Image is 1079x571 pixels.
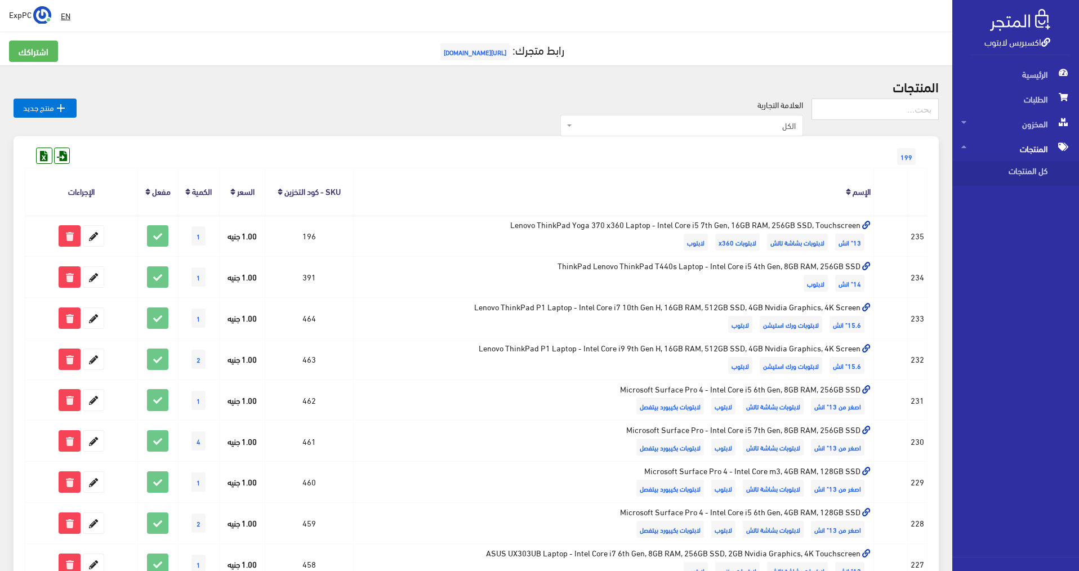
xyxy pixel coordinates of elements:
img: . [990,9,1050,31]
td: Lenovo ThinkPad P1 Laptop - Intel Core i7 10th Gen H, 16GB RAM, 512GB SSD, 4GB Nvidia Graphics, 4... [353,297,874,338]
a: المنتجات [952,136,1079,161]
span: لابتوبات بشاشة تاتش [743,480,804,497]
a: رابط متجرك:[URL][DOMAIN_NAME] [438,39,564,60]
td: 1.00 جنيه [220,257,265,298]
span: لابتوبات بكيبورد بيتفصل [636,480,704,497]
span: اصغر من 13" انش [811,398,864,414]
td: Microsoft Surface Pro 4 - Intel Core m3, 4GB RAM, 128GB SSD [353,462,874,503]
span: لابتوبات بشاشة تاتش [743,398,804,414]
a: السعر [237,183,255,199]
span: لابتوب [684,234,708,251]
span: الرئيسية [961,62,1070,87]
span: 1 [191,472,206,492]
span: لابتوب [711,439,735,456]
td: 232 [908,338,928,380]
td: 230 [908,421,928,462]
span: المخزون [961,111,1070,136]
td: 233 [908,297,928,338]
span: [URL][DOMAIN_NAME] [440,43,510,60]
span: لابتوب [711,398,735,414]
td: 1.00 جنيه [220,338,265,380]
u: EN [61,8,70,23]
td: 391 [265,257,353,298]
a: اشتراكك [9,41,58,62]
td: 231 [908,380,928,421]
span: الطلبات [961,87,1070,111]
a: EN [56,6,75,26]
img: ... [33,6,51,24]
label: العلامة التجارية [757,99,803,111]
span: اصغر من 13" انش [811,521,864,538]
td: 228 [908,503,928,544]
td: Microsoft Surface Pro 4 - Intel Core i5 6th Gen, 4GB RAM, 128GB SSD [353,503,874,544]
td: 1.00 جنيه [220,503,265,544]
span: لابتوبات x360 [715,234,760,251]
span: لابتوبات ورك استيشن [760,316,822,333]
span: 15.6" انش [830,316,864,333]
span: 1 [191,267,206,287]
td: 1.00 جنيه [220,421,265,462]
td: 1.00 جنيه [220,215,265,256]
span: لابتوب [804,275,828,292]
i:  [54,101,68,115]
a: الكمية [192,183,212,199]
td: 196 [265,215,353,256]
span: الكل [560,115,803,136]
th: الإجراءات [25,168,138,215]
td: 1.00 جنيه [220,380,265,421]
td: 461 [265,421,353,462]
span: لابتوبات بشاشة تاتش [743,521,804,538]
span: لابتوبات بكيبورد بيتفصل [636,521,704,538]
td: 229 [908,462,928,503]
a: الرئيسية [952,62,1079,87]
span: 1 [191,391,206,410]
td: ThinkPad Lenovo ThinkPad T440s Laptop - Intel Core i5 4th Gen, 8GB RAM, 256GB SSD [353,257,874,298]
td: Microsoft Surface Pro 4 - Intel Core i5 6th Gen, 8GB RAM, 256GB SSD [353,380,874,421]
span: الكل [574,120,796,131]
td: 464 [265,297,353,338]
iframe: Drift Widget Chat Controller [14,494,56,537]
input: بحث... [812,99,939,120]
span: لابتوب [711,480,735,497]
td: 459 [265,503,353,544]
span: 2 [191,514,206,533]
span: 2 [191,350,206,369]
h2: المنتجات [14,79,939,93]
span: 199 [897,148,916,165]
a: اكسبريس لابتوب [984,33,1050,50]
span: 1 [191,226,206,246]
span: لابتوب [728,316,752,333]
span: 15.6" انش [830,357,864,374]
td: 463 [265,338,353,380]
span: كل المنتجات [961,161,1047,186]
span: لابتوبات بشاشة تاتش [767,234,828,251]
a: SKU - كود التخزين [284,183,341,199]
span: لابتوبات ورك استيشن [760,357,822,374]
span: ExpPC [9,7,32,21]
span: لابتوبات بشاشة تاتش [743,439,804,456]
td: 1.00 جنيه [220,297,265,338]
td: 1.00 جنيه [220,462,265,503]
a: كل المنتجات [952,161,1079,186]
span: لابتوبات بكيبورد بيتفصل [636,398,704,414]
td: 462 [265,380,353,421]
span: المنتجات [961,136,1070,161]
span: 13" انش [835,234,864,251]
a: المخزون [952,111,1079,136]
span: 14" انش [835,275,864,292]
td: Lenovo ThinkPad P1 Laptop - Intel Core i9 9th Gen H, 16GB RAM, 512GB SSD, 4GB Nvidia Graphics, 4K... [353,338,874,380]
td: 235 [908,215,928,256]
a: مفعل [152,183,171,199]
a: الإسم [853,183,871,199]
a: ... ExpPC [9,6,51,24]
td: Microsoft Surface Pro - Intel Core i5 7th Gen, 8GB RAM, 256GB SSD [353,421,874,462]
td: Lenovo ThinkPad Yoga 370 x360 Laptop - Intel Core i5 7th Gen, 16GB RAM, 256GB SSD, Touchscreen [353,215,874,256]
span: لابتوب [728,357,752,374]
span: اصغر من 13" انش [811,439,864,456]
span: 1 [191,309,206,328]
td: 234 [908,257,928,298]
td: 460 [265,462,353,503]
span: اصغر من 13" انش [811,480,864,497]
span: لابتوبات بكيبورد بيتفصل [636,439,704,456]
span: لابتوب [711,521,735,538]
